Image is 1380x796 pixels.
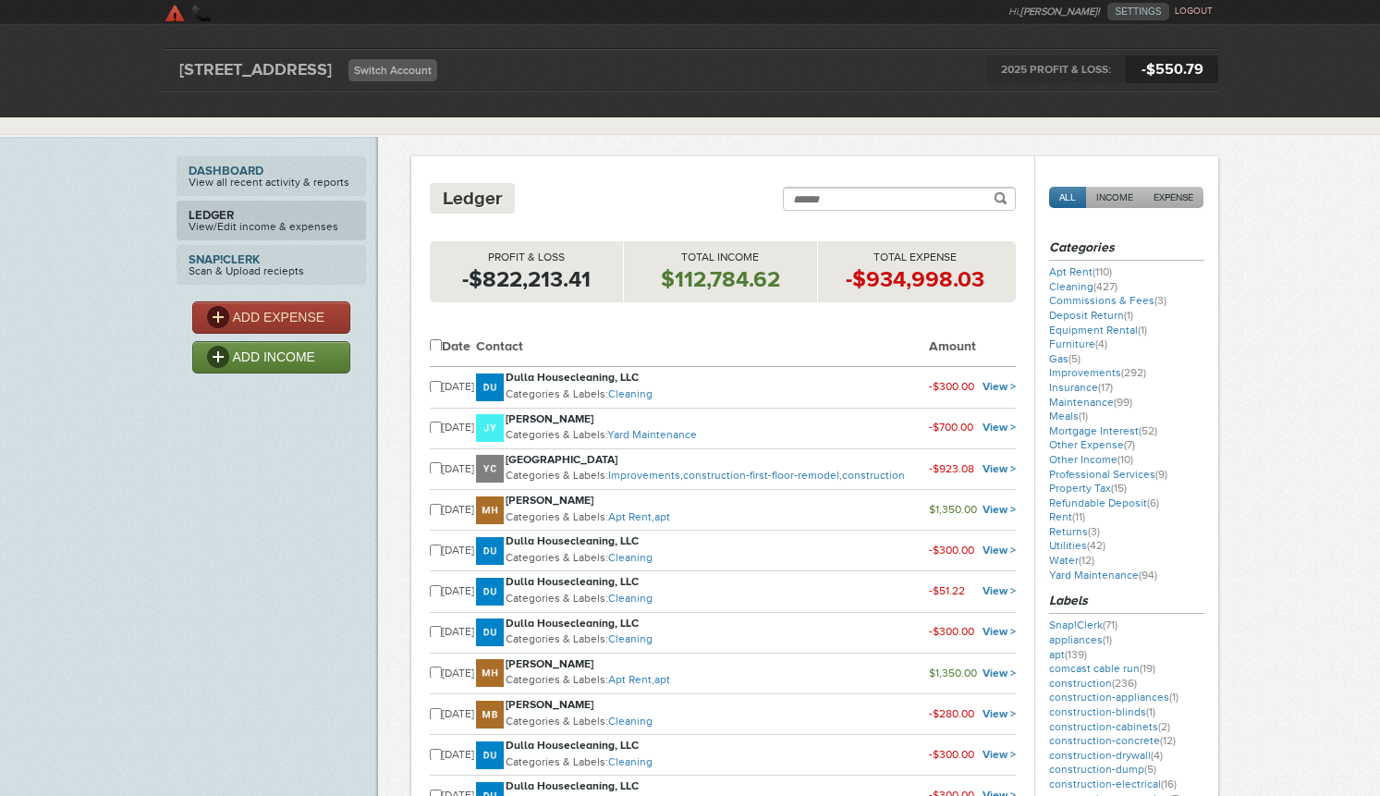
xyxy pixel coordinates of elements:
[1069,352,1081,365] span: (5)
[1151,749,1163,762] span: (4)
[1138,324,1147,337] span: (1)
[929,625,974,638] small: -$300.00
[661,266,780,291] strong: $112,784.62
[839,469,842,482] span: ,
[846,266,984,291] strong: -$934,998.03
[624,251,817,265] p: Total Income
[1143,187,1203,208] a: EXPENSE
[1086,187,1143,208] a: INCOME
[476,330,929,367] th: Contact
[1155,468,1167,481] span: (9)
[929,667,977,680] small: $1,350.00
[506,698,593,711] strong: [PERSON_NAME]
[929,544,974,557] small: -$300.00
[506,671,929,690] p: Categories & Labels:
[1049,592,1204,614] h3: Labels
[1049,410,1088,422] a: Meals
[1098,381,1113,394] span: (17)
[1103,633,1112,646] span: (1)
[608,632,653,645] a: Cleaning
[1049,187,1086,208] a: ALL
[1169,691,1178,704] span: (1)
[1160,734,1176,747] span: (12)
[1126,55,1218,83] span: -$550.79
[983,748,1016,761] a: View >
[929,330,1015,367] th: Amount
[608,469,683,482] a: Improvements,
[1049,453,1133,466] a: Other Income
[1008,3,1107,20] li: Hi,
[983,625,1016,638] a: View >
[443,187,502,210] h4: Ledger
[1065,648,1087,661] span: (139)
[506,412,593,425] strong: [PERSON_NAME]
[506,386,929,404] p: Categories & Labels:
[1049,496,1159,509] a: Refundable Deposit
[983,707,1016,720] a: View >
[1139,424,1157,437] span: (52)
[442,612,476,653] td: [DATE]
[442,367,476,408] td: [DATE]
[1121,366,1146,379] span: (292)
[1049,366,1146,379] a: Improvements
[1049,633,1112,646] a: appliances
[1049,749,1163,762] a: construction-drywall
[1049,381,1113,394] a: Insurance
[1049,265,1112,278] a: Apt Rent
[1049,396,1132,409] a: Maintenance
[177,201,366,240] a: LedgerView/Edit income & expenses
[1049,482,1127,495] a: Property Tax
[1049,510,1085,523] a: Rent
[654,510,670,523] a: apt
[1146,705,1155,718] span: (1)
[608,673,654,686] a: Apt Rent,
[189,165,354,177] strong: Dashboard
[608,755,653,768] a: Cleaning
[607,428,697,441] a: Yard Maintenance
[192,301,350,334] a: ADD EXPENSE
[1144,763,1156,776] span: (5)
[1049,525,1100,538] a: Returns
[1049,648,1087,661] a: apt
[442,653,476,693] td: [DATE]
[442,490,476,531] td: [DATE]
[654,673,670,686] a: apt
[1079,554,1094,567] span: (12)
[1049,438,1135,451] a: Other Expense
[929,462,974,475] small: -$923.08
[929,707,974,720] small: -$280.00
[983,380,1016,393] a: View >
[1124,438,1135,451] span: (7)
[1049,705,1155,718] a: construction-blinds
[506,508,929,527] p: Categories & Labels:
[842,469,905,482] a: construction
[1049,352,1081,365] a: Gas
[1079,410,1088,422] span: (1)
[1139,569,1157,582] span: (94)
[506,631,929,649] p: Categories & Labels:
[1049,324,1147,337] a: Equipment Rental
[1107,3,1168,20] a: SETTINGS
[1072,510,1085,523] span: (11)
[983,667,1016,680] a: View >
[929,421,973,434] small: -$700.00
[1049,662,1155,675] a: comcast cable run
[1049,763,1156,776] a: construction-dump
[506,739,639,752] strong: Dulla Housecleaning, LLC
[506,453,617,466] strong: [GEOGRAPHIC_DATA]
[608,387,653,400] a: Cleaning
[506,371,639,384] strong: Dulla Housecleaning, LLC
[929,748,974,761] small: -$300.00
[163,55,348,83] div: [STREET_ADDRESS]
[608,592,653,605] a: Cleaning
[1087,539,1105,552] span: (42)
[506,617,639,630] strong: Dulla Housecleaning, LLC
[1095,337,1107,350] span: (4)
[1140,662,1155,675] span: (19)
[1049,720,1170,733] a: construction-cabinets
[1049,280,1117,293] a: Cleaning
[983,584,1016,597] a: View >
[608,715,653,728] a: Cleaning
[683,469,842,482] a: construction-first-floor-remodel
[1049,778,1177,790] a: construction-electrical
